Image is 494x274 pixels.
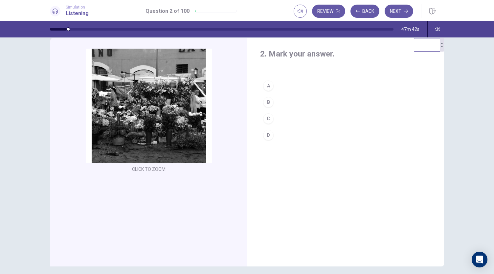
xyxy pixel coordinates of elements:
[260,127,431,143] button: D
[385,5,413,18] button: Next
[66,5,89,10] span: Simulation
[263,130,274,140] div: D
[66,10,89,17] h1: Listening
[260,94,431,110] button: B
[350,5,379,18] button: Back
[263,80,274,91] div: A
[472,252,487,267] div: Open Intercom Messenger
[263,97,274,107] div: B
[263,113,274,124] div: C
[260,110,431,127] button: C
[260,78,431,94] button: A
[146,7,190,15] h1: Question 2 of 100
[260,49,431,59] h4: 2. Mark your answer.
[312,5,345,18] button: Review
[401,27,419,32] span: 47m 42s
